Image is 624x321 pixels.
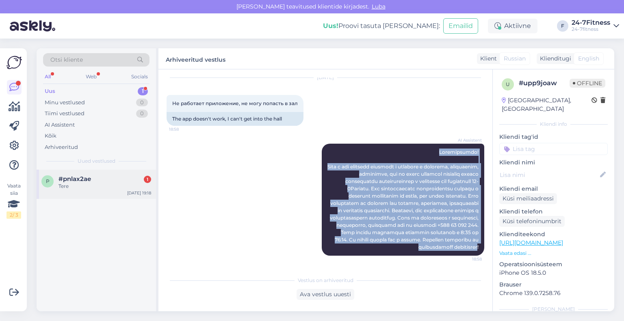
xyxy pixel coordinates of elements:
[43,71,52,82] div: All
[45,143,78,151] div: Arhiveeritud
[45,99,85,107] div: Minu vestlused
[537,54,571,63] div: Klienditugi
[504,54,526,63] span: Russian
[323,22,338,30] b: Uus!
[297,289,354,300] div: Ava vestlus uuesti
[50,56,83,64] span: Otsi kliente
[477,54,497,63] div: Klient
[499,269,608,277] p: iPhone OS 18.5.0
[172,100,298,106] span: Не работает приложение, не могу попасть в зал
[572,19,610,26] div: 24-7Fitness
[6,55,22,70] img: Askly Logo
[499,239,563,246] a: [URL][DOMAIN_NAME]
[499,260,608,269] p: Operatsioonisüsteem
[58,183,151,190] div: Tere
[167,74,484,81] div: [DATE]
[572,26,610,32] div: 24-7fitness
[45,87,55,95] div: Uus
[499,193,557,204] div: Küsi meiliaadressi
[58,175,91,183] span: #pnlax2ae
[46,178,50,184] span: p
[499,121,608,128] div: Kliendi info
[169,126,199,132] span: 18:58
[499,216,565,227] div: Küsi telefoninumbrit
[488,19,537,33] div: Aktiivne
[499,207,608,216] p: Kliendi telefon
[298,277,353,284] span: Vestlus on arhiveeritud
[570,79,605,88] span: Offline
[166,53,225,64] label: Arhiveeritud vestlus
[499,250,608,257] p: Vaata edasi ...
[45,121,75,129] div: AI Assistent
[6,211,21,219] div: 2 / 3
[323,21,440,31] div: Proovi tasuta [PERSON_NAME]:
[130,71,149,82] div: Socials
[499,289,608,297] p: Chrome 139.0.7258.76
[136,110,148,118] div: 0
[6,182,21,219] div: Vaata siia
[127,190,151,196] div: [DATE] 19:18
[519,78,570,88] div: # upp9joaw
[578,54,599,63] span: English
[144,176,151,183] div: 1
[84,71,98,82] div: Web
[369,3,388,10] span: Luba
[499,143,608,155] input: Lisa tag
[499,230,608,239] p: Klienditeekond
[136,99,148,107] div: 0
[443,18,478,34] button: Emailid
[572,19,619,32] a: 24-7Fitness24-7fitness
[45,110,84,118] div: Tiimi vestlused
[167,112,303,126] div: The app doesn't work, I can't get into the hall
[502,96,591,113] div: [GEOGRAPHIC_DATA], [GEOGRAPHIC_DATA]
[138,87,148,95] div: 1
[557,20,568,32] div: F
[500,170,598,179] input: Lisa nimi
[45,132,56,140] div: Kõik
[499,185,608,193] p: Kliendi email
[499,306,608,313] div: [PERSON_NAME]
[499,158,608,167] p: Kliendi nimi
[78,157,115,165] span: Uued vestlused
[499,280,608,289] p: Brauser
[499,133,608,141] p: Kliendi tag'id
[451,256,482,262] span: 18:58
[506,81,510,87] span: u
[451,137,482,143] span: AI Assistent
